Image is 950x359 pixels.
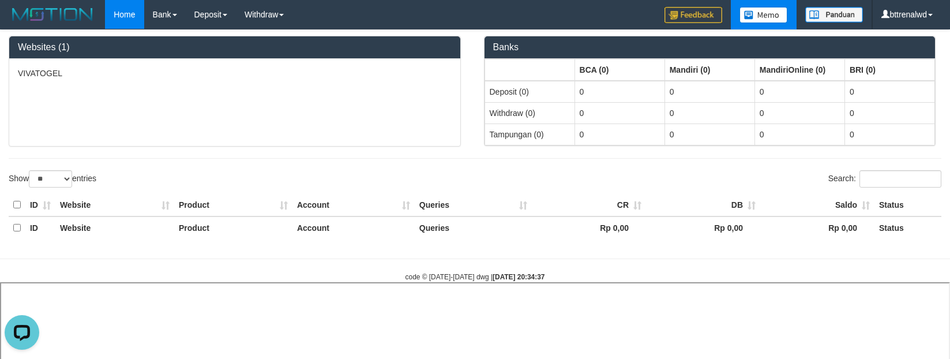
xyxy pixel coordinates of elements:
td: 0 [664,102,754,124]
strong: [DATE] 20:34:37 [493,273,545,281]
h3: Banks [493,42,927,53]
th: Rp 0,00 [760,216,874,239]
img: panduan.png [805,7,863,23]
th: Product [174,216,292,239]
img: MOTION_logo.png [9,6,96,23]
input: Search: [859,170,941,188]
th: Status [874,216,941,239]
th: Rp 0,00 [646,216,760,239]
td: Tampungan (0) [485,124,574,145]
th: Product [174,194,292,216]
th: DB [646,194,760,216]
th: Status [874,194,941,216]
img: Feedback.jpg [664,7,722,23]
th: Group: activate to sort column ascending [574,59,664,81]
th: CR [532,194,646,216]
td: 0 [844,124,934,145]
th: Group: activate to sort column ascending [485,59,574,81]
label: Search: [828,170,941,188]
td: 0 [754,102,844,124]
td: 0 [574,102,664,124]
select: Showentries [29,170,72,188]
th: Queries [415,216,532,239]
p: VIVATOGEL [18,68,452,79]
th: Saldo [760,194,874,216]
th: Account [292,216,415,239]
th: ID [25,216,55,239]
td: Deposit (0) [485,81,574,103]
th: Website [55,194,174,216]
h3: Websites (1) [18,42,452,53]
td: 0 [754,81,844,103]
td: 0 [574,81,664,103]
td: 0 [844,102,934,124]
th: Queries [415,194,532,216]
th: Rp 0,00 [532,216,646,239]
th: Group: activate to sort column ascending [664,59,754,81]
button: Open LiveChat chat widget [5,5,39,39]
th: ID [25,194,55,216]
td: 0 [664,81,754,103]
th: Group: activate to sort column ascending [844,59,934,81]
img: Button%20Memo.svg [739,7,788,23]
label: Show entries [9,170,96,188]
th: Group: activate to sort column ascending [754,59,844,81]
th: Account [292,194,415,216]
td: 0 [664,124,754,145]
th: Website [55,216,174,239]
td: 0 [754,124,844,145]
small: code © [DATE]-[DATE] dwg | [405,273,545,281]
td: 0 [844,81,934,103]
td: 0 [574,124,664,145]
td: Withdraw (0) [485,102,574,124]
